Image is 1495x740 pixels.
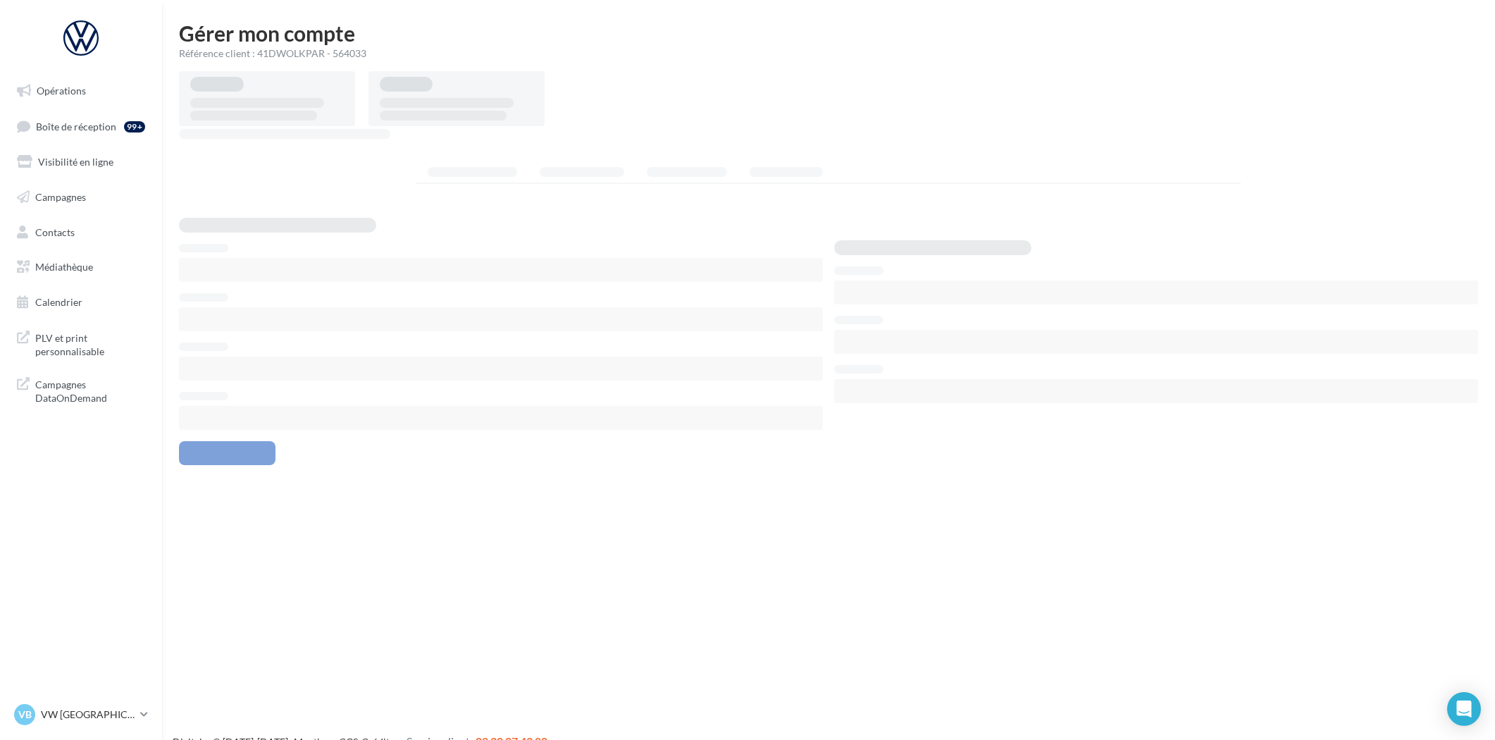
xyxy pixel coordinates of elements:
[179,47,1478,61] div: Référence client : 41DWOLKPAR - 564033
[35,191,86,203] span: Campagnes
[35,296,82,308] span: Calendrier
[8,218,154,247] a: Contacts
[179,23,1478,44] h1: Gérer mon compte
[35,261,93,273] span: Médiathèque
[1447,692,1481,726] div: Open Intercom Messenger
[8,76,154,106] a: Opérations
[8,147,154,177] a: Visibilité en ligne
[41,708,135,722] p: VW [GEOGRAPHIC_DATA]
[18,708,32,722] span: VB
[38,156,113,168] span: Visibilité en ligne
[35,375,145,405] span: Campagnes DataOnDemand
[124,121,145,132] div: 99+
[8,183,154,212] a: Campagnes
[37,85,86,97] span: Opérations
[8,323,154,364] a: PLV et print personnalisable
[36,120,116,132] span: Boîte de réception
[8,369,154,411] a: Campagnes DataOnDemand
[35,226,75,238] span: Contacts
[35,328,145,359] span: PLV et print personnalisable
[8,252,154,282] a: Médiathèque
[8,288,154,317] a: Calendrier
[11,701,151,728] a: VB VW [GEOGRAPHIC_DATA]
[8,111,154,142] a: Boîte de réception99+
